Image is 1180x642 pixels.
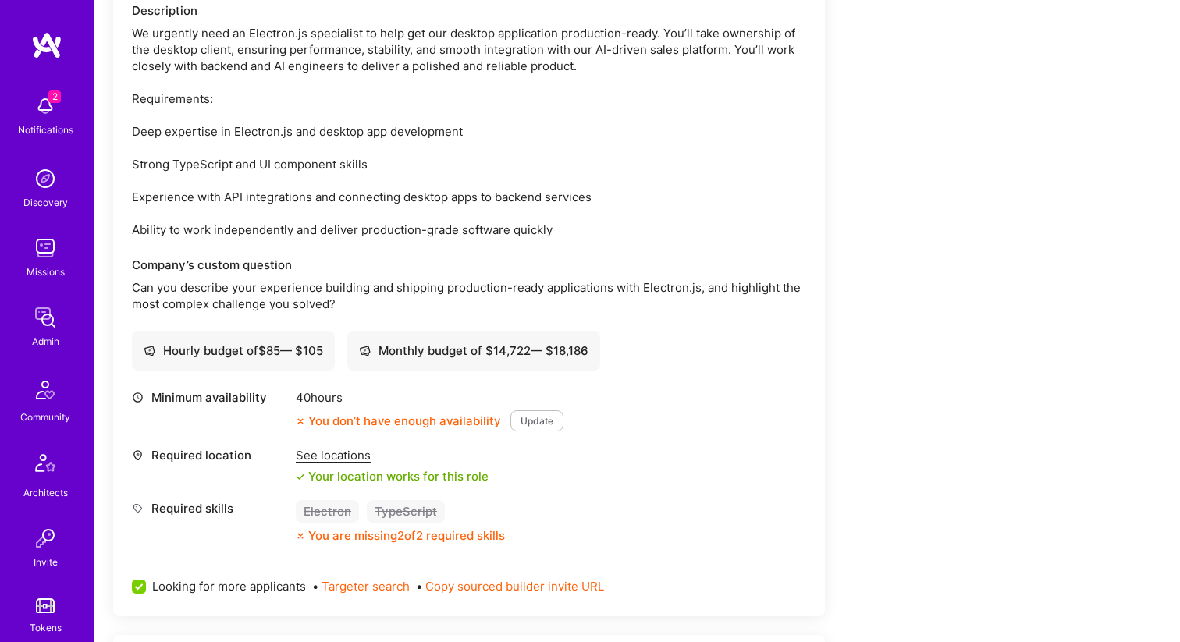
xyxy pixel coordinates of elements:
[296,417,305,426] i: icon CloseOrange
[296,413,501,429] div: You don’t have enough availability
[34,554,58,570] div: Invite
[31,31,62,59] img: logo
[132,502,144,514] i: icon Tag
[132,449,144,461] i: icon Location
[30,163,61,194] img: discovery
[23,194,68,211] div: Discovery
[36,598,55,613] img: tokens
[312,578,410,594] span: •
[296,500,359,523] div: Electron
[32,333,59,349] div: Admin
[48,90,61,103] span: 2
[132,25,806,238] div: We urgently need an Electron.js specialist to help get our desktop application production-ready. ...
[144,342,323,359] div: Hourly budget of $ 85 — $ 105
[296,389,563,406] div: 40 hours
[296,472,305,481] i: icon Check
[27,447,64,484] img: Architects
[27,264,65,280] div: Missions
[132,500,288,516] div: Required skills
[30,619,62,636] div: Tokens
[308,527,505,544] div: You are missing 2 of 2 required skills
[132,2,806,19] div: Description
[144,345,155,356] i: icon Cash
[20,409,70,425] div: Community
[510,410,563,431] button: Update
[359,345,371,356] i: icon Cash
[416,578,604,594] span: •
[18,122,73,138] div: Notifications
[132,257,806,273] div: Company’s custom question
[30,302,61,333] img: admin teamwork
[296,468,489,484] div: Your location works for this role
[296,447,489,463] div: See locations
[425,578,604,594] button: Copy sourced builder invite URL
[30,232,61,264] img: teamwork
[132,389,288,406] div: Minimum availability
[132,279,806,312] p: Can you describe your experience building and shipping production-ready applications with Electro...
[367,500,445,523] div: TypeScript
[30,90,61,122] img: bell
[23,484,68,501] div: Architects
[30,523,61,554] img: Invite
[152,578,306,594] span: Looking for more applicants
[322,578,410,594] button: Targeter search
[132,392,144,403] i: icon Clock
[296,531,305,541] i: icon CloseOrange
[359,342,588,359] div: Monthly budget of $ 14,722 — $ 18,186
[132,447,288,463] div: Required location
[27,371,64,409] img: Community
